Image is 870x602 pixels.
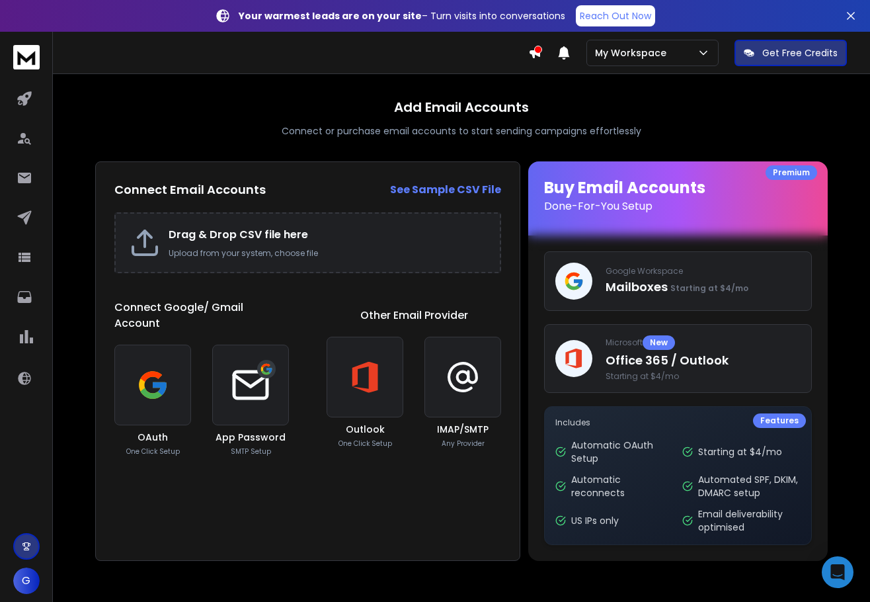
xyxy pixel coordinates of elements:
p: Automated SPF, DKIM, DMARC setup [698,473,801,499]
div: Features [753,413,806,428]
h3: IMAP/SMTP [437,423,489,436]
p: US IPs only [571,514,619,527]
div: New [643,335,675,350]
h1: Connect Google/ Gmail Account [114,300,289,331]
p: My Workspace [595,46,672,60]
p: Any Provider [442,439,485,449]
button: G [13,568,40,594]
p: One Click Setup [338,439,392,449]
h2: Drag & Drop CSV file here [169,227,487,243]
p: Upload from your system, choose file [169,248,487,259]
span: Starting at $4/mo [606,371,801,382]
p: Automatic reconnects [571,473,674,499]
p: – Turn visits into conversations [239,9,565,22]
h1: Add Email Accounts [394,98,529,116]
p: Automatic OAuth Setup [571,439,674,465]
div: Premium [766,165,817,180]
a: See Sample CSV File [390,182,501,198]
h1: Buy Email Accounts [544,177,812,214]
strong: See Sample CSV File [390,182,501,197]
p: One Click Setup [126,447,180,456]
strong: Your warmest leads are on your site [239,9,422,22]
button: Get Free Credits [734,40,847,66]
h3: App Password [216,431,286,444]
span: Starting at $4/mo [670,282,748,294]
p: Starting at $4/mo [698,445,782,458]
p: Email deliverability optimised [698,507,801,534]
img: logo [13,45,40,69]
p: Office 365 / Outlook [606,351,801,370]
p: Google Workspace [606,266,801,277]
p: Get Free Credits [762,46,838,60]
p: Mailboxes [606,278,801,296]
p: Microsoft [606,335,801,350]
h3: Outlook [346,423,385,436]
p: Reach Out Now [580,9,651,22]
h2: Connect Email Accounts [114,181,266,199]
p: Includes [555,417,801,428]
p: Done-For-You Setup [544,198,812,214]
p: Connect or purchase email accounts to start sending campaigns effortlessly [282,124,641,138]
h1: Other Email Provider [360,308,468,323]
a: Reach Out Now [576,5,655,26]
h3: OAuth [138,431,168,444]
div: Open Intercom Messenger [822,556,853,588]
p: SMTP Setup [231,447,271,456]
